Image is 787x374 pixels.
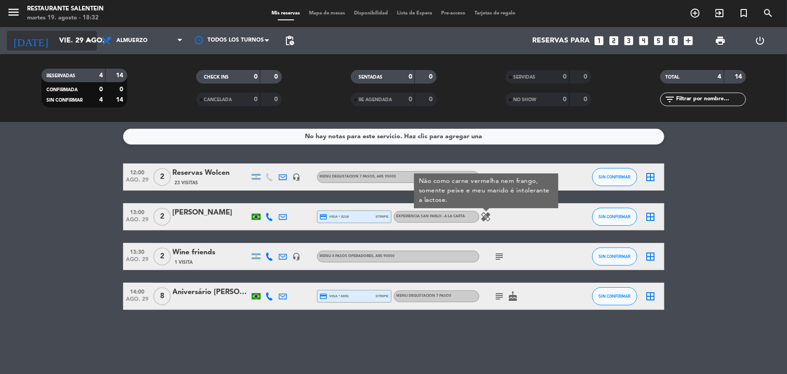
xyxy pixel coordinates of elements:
[392,11,437,16] span: Lista de Espera
[376,214,389,220] span: stripe
[682,35,694,47] i: add_box
[126,217,149,227] span: ago. 29
[116,97,125,103] strong: 14
[645,251,656,262] i: border_all
[126,177,149,187] span: ago. 29
[7,5,20,19] i: menu
[126,167,149,177] span: 12:00
[690,8,700,19] i: add_circle_outline
[376,293,389,299] span: stripe
[667,35,679,47] i: looks_6
[254,74,258,80] strong: 0
[429,96,434,103] strong: 0
[120,86,125,93] strong: 0
[409,96,412,103] strong: 0
[638,35,649,47] i: looks_4
[645,291,656,302] i: border_all
[293,173,301,181] i: headset_mic
[84,35,95,46] i: arrow_drop_down
[284,35,295,46] span: pending_actions
[320,213,328,221] i: credit_card
[598,254,631,259] span: SIN CONFIRMAR
[592,208,637,226] button: SIN CONFIRMAR
[320,175,396,178] span: MENU DEGUSTACION 7 PASOS
[305,131,482,142] div: No hay notas para este servicio. Haz clic para agregar una
[126,257,149,267] span: ago. 29
[359,98,392,102] span: RE AGENDADA
[645,172,656,182] i: border_all
[598,294,631,299] span: SIN CONFIRMAR
[116,72,125,79] strong: 14
[320,292,328,300] i: credit_card
[126,296,149,307] span: ago. 29
[608,35,620,47] i: looks_two
[173,167,249,179] div: Reservas Wolcen
[47,88,78,92] span: CONFIRMADA
[532,37,590,45] span: Reservas para
[27,5,104,14] div: Restaurante Salentein
[47,98,83,103] span: SIN CONFIRMAR
[374,254,395,258] span: , ARS 90000
[153,287,171,305] span: 8
[735,74,744,80] strong: 14
[592,248,637,266] button: SIN CONFIRMAR
[173,286,249,298] div: Aniversário [PERSON_NAME] [PERSON_NAME]
[99,97,103,103] strong: 4
[494,291,505,302] i: subject
[718,74,722,80] strong: 4
[676,94,746,104] input: Filtrar por nombre...
[592,287,637,305] button: SIN CONFIRMAR
[598,214,631,219] span: SIN CONFIRMAR
[623,35,635,47] i: looks_3
[481,211,492,222] i: healing
[714,8,725,19] i: exit_to_app
[396,215,465,218] span: EXPERIENCIA SAN PABLO - A LA CARTA
[204,75,229,79] span: CHECK INS
[592,168,637,186] button: SIN CONFIRMAR
[27,14,104,23] div: martes 19. agosto - 18:32
[320,254,395,258] span: Menu 4 pasos operadores
[645,211,656,222] i: border_all
[267,11,304,16] span: Mis reservas
[116,37,147,44] span: Almuerzo
[274,74,280,80] strong: 0
[470,11,520,16] span: Tarjetas de regalo
[350,11,392,16] span: Disponibilidad
[126,246,149,257] span: 13:30
[715,35,726,46] span: print
[99,86,103,93] strong: 0
[304,11,350,16] span: Mapa de mesas
[173,247,249,258] div: Wine friends
[584,74,589,80] strong: 0
[204,98,232,102] span: CANCELADA
[653,35,664,47] i: looks_5
[665,94,676,105] i: filter_list
[763,8,773,19] i: search
[584,96,589,103] strong: 0
[375,175,396,178] span: , ARS 95000
[126,206,149,217] span: 13:00
[666,75,680,79] span: TOTAL
[153,248,171,266] span: 2
[274,96,280,103] strong: 0
[293,252,301,261] i: headset_mic
[153,168,171,186] span: 2
[320,213,349,221] span: visa * 3218
[755,35,766,46] i: power_settings_new
[396,294,452,298] span: MENU DEGUSTACION 7 PASOS
[741,27,780,54] div: LOG OUT
[738,8,749,19] i: turned_in_not
[593,35,605,47] i: looks_one
[514,75,536,79] span: SERVIDAS
[175,179,198,187] span: 23 Visitas
[173,207,249,219] div: [PERSON_NAME]
[7,31,55,51] i: [DATE]
[7,5,20,22] button: menu
[429,74,434,80] strong: 0
[414,173,558,208] div: Não como carne vermelha nem frango, somente peixe e meu marido é intolerante a lactose.
[494,172,505,182] i: subject
[494,251,505,262] i: subject
[175,259,193,266] span: 1 Visita
[437,11,470,16] span: Pre-acceso
[409,74,412,80] strong: 0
